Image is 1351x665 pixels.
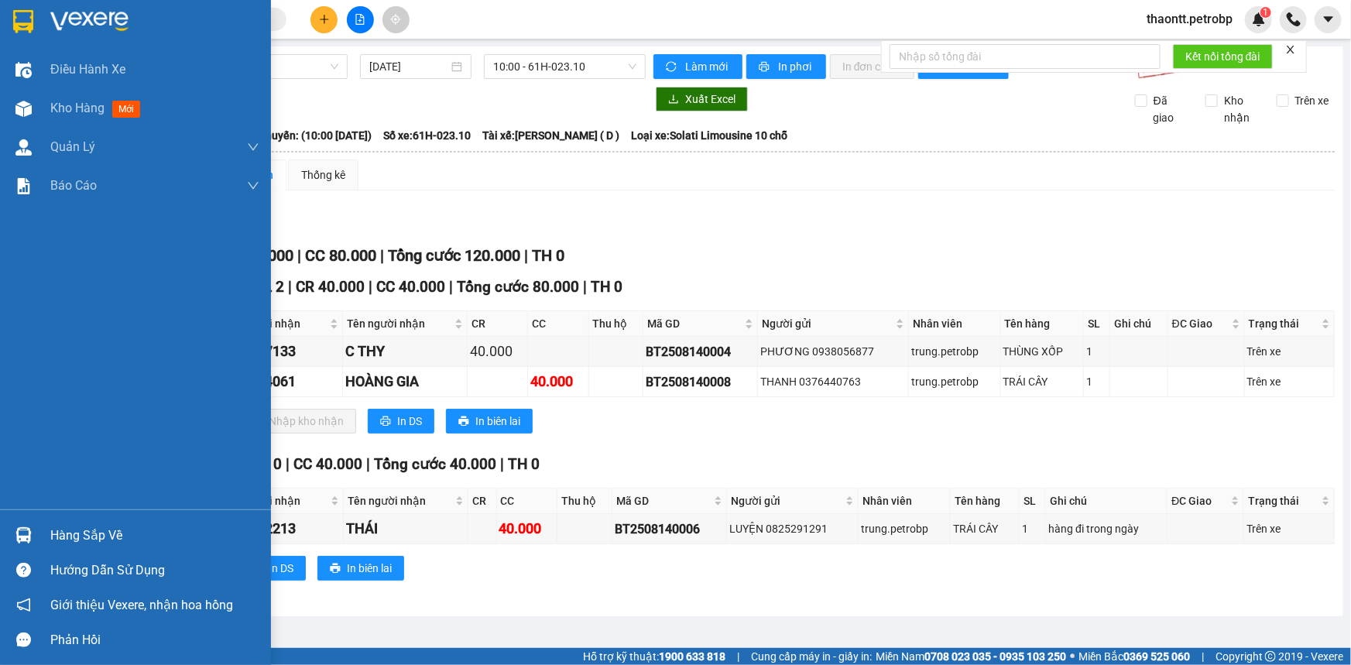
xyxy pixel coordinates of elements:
div: 40.000 [499,518,555,540]
th: CR [468,311,528,337]
span: Tài xế: [PERSON_NAME] ( D ) [482,127,619,144]
span: CC 80.000 [305,246,376,265]
span: Tổng cước 80.000 [457,278,579,296]
strong: 1900 633 818 [659,650,725,663]
td: BT2508140008 [643,367,758,397]
div: Trên xe [1247,373,1332,390]
div: THÁI [346,518,465,540]
img: phone-icon [1287,12,1301,26]
span: Miền Bắc [1078,648,1190,665]
strong: 0708 023 035 - 0935 103 250 [924,650,1066,663]
th: Ghi chú [1110,311,1168,337]
span: TH 0 [532,246,564,265]
span: Mã GD [647,315,742,332]
td: 0912067133 [216,337,343,367]
span: | [524,246,528,265]
span: Tổng cước 40.000 [374,455,496,473]
div: 0967312213 [218,518,341,540]
span: In DS [269,560,293,577]
span: Tên người nhận [347,315,451,332]
span: SL 2 [255,278,284,296]
span: mới [112,101,140,118]
span: | [297,246,301,265]
div: trung.petrobp [861,520,948,537]
span: In DS [397,413,422,430]
th: Tên hàng [1001,311,1084,337]
span: 10:00 - 61H-023.10 [493,55,636,78]
span: Báo cáo [50,176,97,195]
span: message [16,632,31,647]
button: caret-down [1315,6,1342,33]
span: sync [666,61,679,74]
th: CR [468,488,497,514]
button: printerIn biên lai [446,409,533,434]
div: TRÁI CÂY [1003,373,1081,390]
button: plus [310,6,338,33]
span: Trạng thái [1249,315,1318,332]
span: Người gửi [762,315,893,332]
button: aim [382,6,410,33]
th: CC [528,311,588,337]
span: | [1202,648,1204,665]
input: 14/08/2025 [369,58,448,75]
span: Tên người nhận [348,492,452,509]
span: | [449,278,453,296]
th: Nhân viên [909,311,1001,337]
span: Trạng thái [1248,492,1318,509]
span: Cung cấp máy in - giấy in: [751,648,872,665]
input: Nhập số tổng đài [890,44,1161,69]
span: Miền Nam [876,648,1066,665]
span: Đã giao [1147,92,1194,126]
div: CÔ SƯƠNG [121,32,226,50]
div: MAI [13,69,110,87]
span: CC 40.000 [293,455,362,473]
div: LUYỆN 0825291291 [729,520,856,537]
div: THÙNG XỐP [1003,343,1081,360]
td: C THY [343,337,468,367]
button: downloadXuất Excel [656,87,748,111]
td: HOÀNG GIA [343,367,468,397]
div: THANH 0376440763 [760,373,906,390]
span: Nhận: [121,15,158,31]
div: 1 [1086,373,1107,390]
span: ⚪️ [1070,653,1075,660]
button: printerIn DS [239,556,306,581]
th: Thu hộ [589,311,644,337]
div: Thống kê [301,166,345,183]
span: In biên lai [347,560,392,577]
button: printerIn biên lai [317,556,404,581]
td: 0359234061 [216,367,343,397]
span: Tổng cước 120.000 [388,246,520,265]
td: 0967312213 [216,514,344,544]
span: ĐC Giao [1171,492,1228,509]
span: thaontt.petrobp [1134,9,1245,29]
div: 40.000 [530,371,585,392]
span: close [1285,44,1296,55]
span: Gửi: [13,15,37,31]
span: Trên xe [1289,92,1336,109]
span: Giới thiệu Vexere, nhận hoa hồng [50,595,233,615]
span: | [583,278,587,296]
img: warehouse-icon [15,139,32,156]
span: | [369,278,372,296]
span: file-add [355,14,365,25]
div: 1 [1022,520,1043,537]
th: Tên hàng [951,488,1020,514]
span: Làm mới [685,58,730,75]
span: SĐT người nhận [220,492,327,509]
span: Hỗ trợ kỹ thuật: [583,648,725,665]
span: SĐT người nhận [220,315,327,332]
th: SL [1084,311,1110,337]
span: | [288,278,292,296]
span: TH 0 [591,278,622,296]
th: Nhân viên [859,488,951,514]
span: | [366,455,370,473]
span: Quản Lý [50,137,95,156]
span: Kho hàng [50,101,105,115]
span: | [286,455,290,473]
button: printerIn DS [368,409,434,434]
div: 1 [1086,343,1107,360]
button: Kết nối tổng đài [1173,44,1273,69]
span: In biên lai [475,413,520,430]
span: printer [330,563,341,575]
